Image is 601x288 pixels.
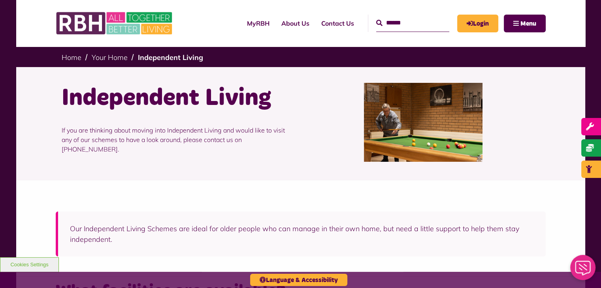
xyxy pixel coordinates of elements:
iframe: Netcall Web Assistant for live chat [565,252,601,288]
img: RBH [56,8,174,39]
h1: Independent Living [62,83,295,114]
a: Independent Living [138,53,203,62]
p: If you are thinking about moving into Independent Living and would like to visit any of our schem... [62,114,295,166]
a: Home [62,53,81,62]
button: Language & Accessibility [250,274,347,286]
a: Your Home [92,53,128,62]
a: MyRBH [457,15,498,32]
img: SAZMEDIA RBH 23FEB2024 146 [364,83,482,162]
span: Menu [520,21,536,27]
p: Our Independent Living Schemes are ideal for older people who can manage in their own home, but n... [70,223,534,245]
a: MyRBH [241,13,275,34]
a: Contact Us [315,13,360,34]
button: Navigation [504,15,546,32]
a: About Us [275,13,315,34]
